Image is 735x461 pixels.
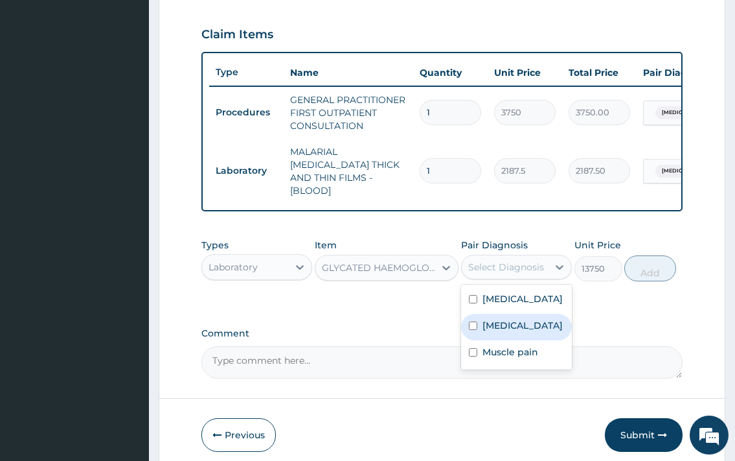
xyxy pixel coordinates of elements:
[461,239,528,252] label: Pair Diagnosis
[284,60,413,86] th: Name
[655,165,716,178] span: [MEDICAL_DATA]
[322,261,436,274] div: GLYCATED HAEMOGLOBIN ([MEDICAL_DATA]) - [BLOOD]
[482,319,563,332] label: [MEDICAL_DATA]
[482,292,563,305] label: [MEDICAL_DATA]
[562,60,637,86] th: Total Price
[413,60,488,86] th: Quantity
[284,139,413,204] td: MALARIAL [MEDICAL_DATA] THICK AND THIN FILMS - [BLOOD]
[468,261,544,274] div: Select Diagnosis
[67,73,218,89] div: Chat with us now
[6,316,247,361] textarea: Type your message and hit 'Enter'
[209,261,258,274] div: Laboratory
[574,239,621,252] label: Unit Price
[201,28,273,42] h3: Claim Items
[24,65,52,97] img: d_794563401_company_1708531726252_794563401
[209,159,284,183] td: Laboratory
[201,240,229,251] label: Types
[482,346,538,359] label: Muscle pain
[315,239,337,252] label: Item
[624,255,676,281] button: Add
[209,60,284,84] th: Type
[75,144,179,275] span: We're online!
[605,418,683,452] button: Submit
[201,328,682,339] label: Comment
[655,106,716,119] span: [MEDICAL_DATA]
[209,100,284,124] td: Procedures
[284,87,413,139] td: GENERAL PRACTITIONER FIRST OUTPATIENT CONSULTATION
[488,60,562,86] th: Unit Price
[201,418,276,452] button: Previous
[212,6,243,38] div: Minimize live chat window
